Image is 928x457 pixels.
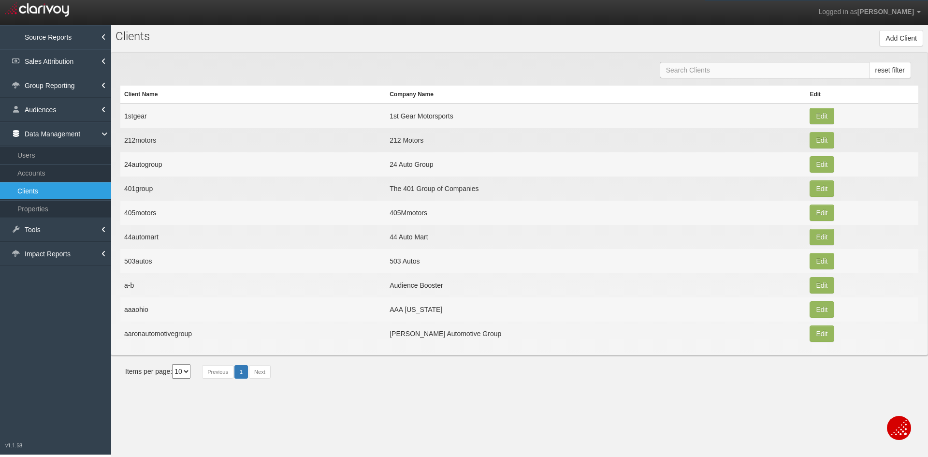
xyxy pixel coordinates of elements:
[120,322,386,346] td: aaronautomotivegroup
[386,201,806,225] td: 405Mmotors
[125,364,190,379] div: Items per page:
[386,103,806,128] td: 1st Gear Motorsports
[810,132,834,148] button: Edit
[810,108,834,124] button: Edit
[810,277,834,294] button: Edit
[386,86,806,103] th: Company Name
[120,273,386,297] td: a-b
[120,86,386,103] th: Client Name
[386,273,806,297] td: Audience Booster
[810,156,834,173] button: Edit
[857,8,914,15] span: [PERSON_NAME]
[120,249,386,273] td: 503autos
[386,225,806,249] td: 44 Auto Mart
[810,253,834,269] button: Edit
[120,152,386,177] td: 24autogroup
[879,30,923,46] button: Add Client
[810,205,834,221] button: Edit
[810,301,834,318] button: Edit
[386,128,806,152] td: 212 Motors
[120,201,386,225] td: 405motors
[810,229,834,245] button: Edit
[249,365,271,379] a: Next
[386,249,806,273] td: 503 Autos
[386,322,806,346] td: [PERSON_NAME] Automotive Group
[810,180,834,197] button: Edit
[120,177,386,201] td: 401group
[386,177,806,201] td: The 401 Group of Companies
[120,128,386,152] td: 212motors
[810,325,834,342] button: Edit
[120,297,386,322] td: aaaohio
[120,225,386,249] td: 44automart
[120,103,386,128] td: 1stgear
[386,297,806,322] td: AAA [US_STATE]
[660,62,870,78] input: Search Clients
[386,152,806,177] td: 24 Auto Group
[116,30,358,43] h1: Clients
[806,86,918,103] th: Edit
[202,365,233,379] a: Previous
[818,8,857,15] span: Logged in as
[869,62,911,78] button: reset filter
[234,365,248,379] a: 1
[811,0,928,24] a: Logged in as[PERSON_NAME]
